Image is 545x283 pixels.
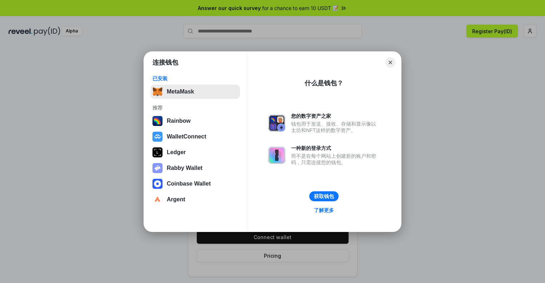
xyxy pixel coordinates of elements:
div: MetaMask [167,89,194,95]
img: svg+xml,%3Csvg%20xmlns%3D%22http%3A%2F%2Fwww.w3.org%2F2000%2Fsvg%22%20fill%3D%22none%22%20viewBox... [268,115,285,132]
button: Coinbase Wallet [150,177,240,191]
div: 推荐 [152,105,238,111]
img: svg+xml,%3Csvg%20xmlns%3D%22http%3A%2F%2Fwww.w3.org%2F2000%2Fsvg%22%20width%3D%2228%22%20height%3... [152,147,162,157]
div: 您的数字资产之家 [291,113,380,119]
div: Argent [167,196,185,203]
div: 一种新的登录方式 [291,145,380,151]
div: Ledger [167,149,186,156]
img: svg+xml,%3Csvg%20width%3D%2228%22%20height%3D%2228%22%20viewBox%3D%220%200%2028%2028%22%20fill%3D... [152,132,162,142]
div: 而不是在每个网站上创建新的账户和密码，只需连接您的钱包。 [291,153,380,166]
div: WalletConnect [167,133,206,140]
div: Rainbow [167,118,191,124]
div: 钱包用于发送、接收、存储和显示像以太坊和NFT这样的数字资产。 [291,121,380,133]
button: Close [385,57,395,67]
img: svg+xml,%3Csvg%20width%3D%2228%22%20height%3D%2228%22%20viewBox%3D%220%200%2028%2028%22%20fill%3D... [152,194,162,204]
div: 了解更多 [314,207,334,213]
img: svg+xml,%3Csvg%20xmlns%3D%22http%3A%2F%2Fwww.w3.org%2F2000%2Fsvg%22%20fill%3D%22none%22%20viewBox... [268,147,285,164]
div: 已安装 [152,75,238,82]
div: 获取钱包 [314,193,334,199]
button: MetaMask [150,85,240,99]
img: svg+xml,%3Csvg%20xmlns%3D%22http%3A%2F%2Fwww.w3.org%2F2000%2Fsvg%22%20fill%3D%22none%22%20viewBox... [152,163,162,173]
button: 获取钱包 [309,191,339,201]
div: 什么是钱包？ [305,79,343,87]
h1: 连接钱包 [152,58,178,67]
div: Rabby Wallet [167,165,202,171]
button: WalletConnect [150,130,240,144]
button: Rabby Wallet [150,161,240,175]
button: Ledger [150,145,240,160]
div: Coinbase Wallet [167,181,211,187]
img: svg+xml,%3Csvg%20fill%3D%22none%22%20height%3D%2233%22%20viewBox%3D%220%200%2035%2033%22%20width%... [152,87,162,97]
img: svg+xml,%3Csvg%20width%3D%22120%22%20height%3D%22120%22%20viewBox%3D%220%200%20120%20120%22%20fil... [152,116,162,126]
a: 了解更多 [310,206,338,215]
button: Rainbow [150,114,240,128]
img: svg+xml,%3Csvg%20width%3D%2228%22%20height%3D%2228%22%20viewBox%3D%220%200%2028%2028%22%20fill%3D... [152,179,162,189]
button: Argent [150,192,240,207]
